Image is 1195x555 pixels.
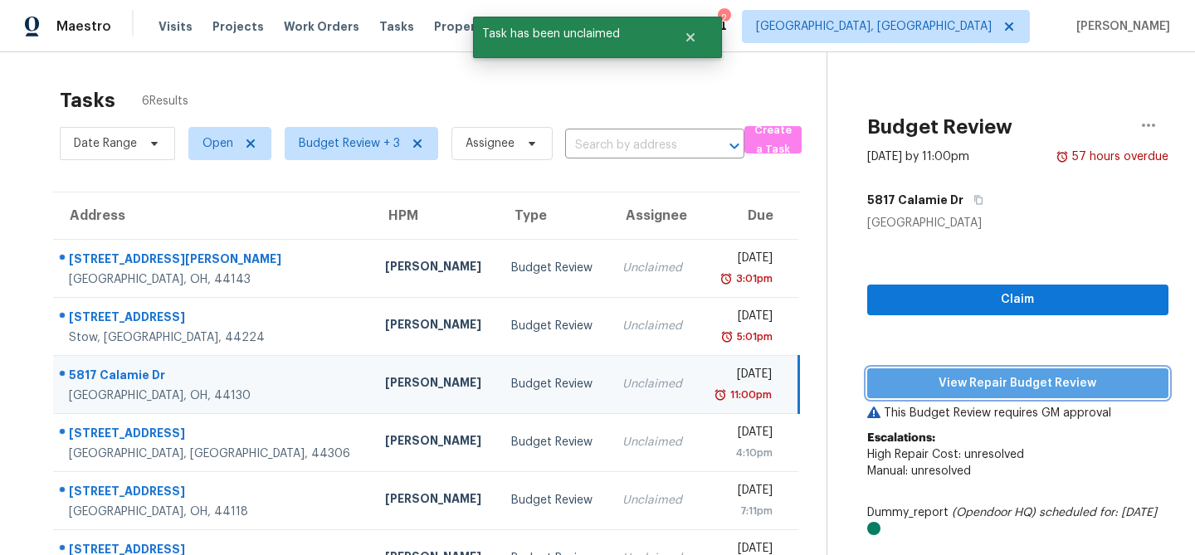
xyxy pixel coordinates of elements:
[714,387,727,403] img: Overdue Alarm Icon
[867,285,1168,315] button: Claim
[723,134,746,158] button: Open
[385,258,485,279] div: [PERSON_NAME]
[867,465,971,477] span: Manual: unresolved
[299,135,400,152] span: Budget Review + 3
[1039,507,1157,518] i: scheduled for: [DATE]
[753,121,793,159] span: Create a Task
[202,135,233,152] span: Open
[69,367,358,387] div: 5817 Calamie Dr
[867,368,1168,399] button: View Repair Budget Review
[1069,148,1168,165] div: 57 hours overdue
[1070,18,1170,35] span: [PERSON_NAME]
[867,405,1168,421] p: This Budget Review requires GM approval
[622,318,685,334] div: Unclaimed
[720,329,734,345] img: Overdue Alarm Icon
[69,387,358,404] div: [GEOGRAPHIC_DATA], OH, 44130
[867,119,1012,135] h2: Budget Review
[56,18,111,35] span: Maestro
[719,270,733,287] img: Overdue Alarm Icon
[498,192,609,239] th: Type
[385,316,485,337] div: [PERSON_NAME]
[867,192,963,208] h5: 5817 Calamie Dr
[511,434,596,450] div: Budget Review
[69,483,358,504] div: [STREET_ADDRESS]
[69,309,358,329] div: [STREET_ADDRESS]
[385,374,485,395] div: [PERSON_NAME]
[379,21,414,32] span: Tasks
[511,492,596,509] div: Budget Review
[385,432,485,453] div: [PERSON_NAME]
[727,387,772,403] div: 11:00pm
[69,251,358,271] div: [STREET_ADDRESS][PERSON_NAME]
[622,260,685,276] div: Unclaimed
[159,18,193,35] span: Visits
[711,445,773,461] div: 4:10pm
[963,185,986,215] button: Copy Address
[69,425,358,445] div: [STREET_ADDRESS]
[711,250,773,270] div: [DATE]
[434,18,499,35] span: Properties
[718,10,729,27] div: 2
[867,215,1168,231] div: [GEOGRAPHIC_DATA]
[711,503,773,519] div: 7:11pm
[473,17,663,51] span: Task has been unclaimed
[622,376,685,392] div: Unclaimed
[711,424,773,445] div: [DATE]
[466,135,515,152] span: Assignee
[663,21,718,54] button: Close
[744,126,802,153] button: Create a Task
[880,290,1155,310] span: Claim
[53,192,372,239] th: Address
[69,271,358,288] div: [GEOGRAPHIC_DATA], OH, 44143
[867,449,1024,460] span: High Repair Cost: unresolved
[867,148,969,165] div: [DATE] by 11:00pm
[734,329,773,345] div: 5:01pm
[284,18,359,35] span: Work Orders
[609,192,698,239] th: Assignee
[565,133,698,158] input: Search by address
[372,192,498,239] th: HPM
[733,270,773,287] div: 3:01pm
[69,329,358,346] div: Stow, [GEOGRAPHIC_DATA], 44224
[952,507,1036,518] i: (Opendoor HQ)
[698,192,799,239] th: Due
[74,135,137,152] span: Date Range
[880,373,1155,394] span: View Repair Budget Review
[1056,148,1069,165] img: Overdue Alarm Icon
[511,376,596,392] div: Budget Review
[867,432,935,444] b: Escalations:
[60,92,115,109] h2: Tasks
[867,504,1168,538] div: Dummy_report
[69,504,358,520] div: [GEOGRAPHIC_DATA], OH, 44118
[142,93,188,110] span: 6 Results
[711,308,773,329] div: [DATE]
[622,434,685,450] div: Unclaimed
[511,318,596,334] div: Budget Review
[711,482,773,503] div: [DATE]
[622,492,685,509] div: Unclaimed
[511,260,596,276] div: Budget Review
[385,490,485,511] div: [PERSON_NAME]
[69,445,358,462] div: [GEOGRAPHIC_DATA], [GEOGRAPHIC_DATA], 44306
[711,366,772,387] div: [DATE]
[756,18,992,35] span: [GEOGRAPHIC_DATA], [GEOGRAPHIC_DATA]
[212,18,264,35] span: Projects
